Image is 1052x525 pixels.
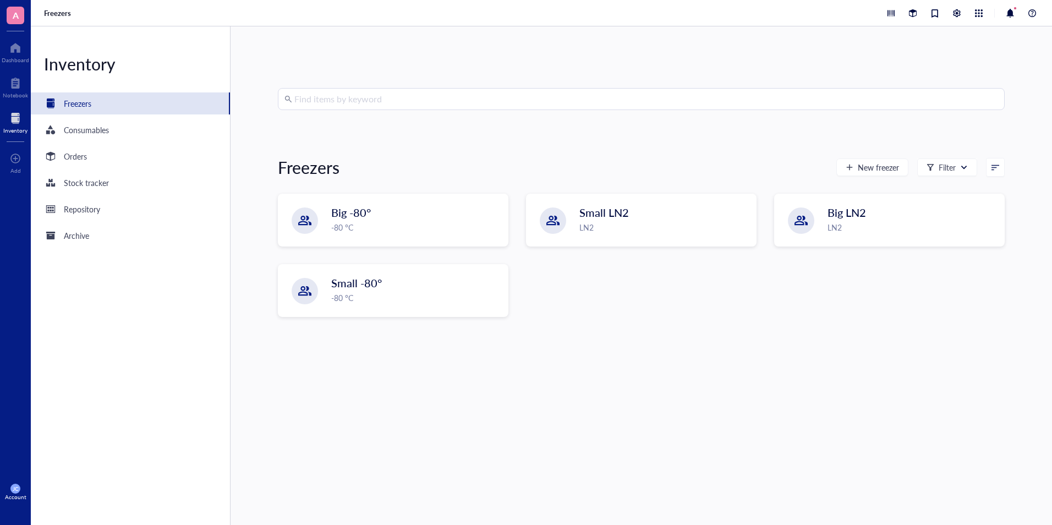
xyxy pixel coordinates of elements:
[10,167,21,174] div: Add
[331,275,382,291] span: Small -80°
[31,172,230,194] a: Stock tracker
[13,8,19,22] span: A
[5,494,26,500] div: Account
[64,97,91,110] div: Freezers
[64,229,89,242] div: Archive
[3,92,28,99] div: Notebook
[3,74,28,99] a: Notebook
[278,156,339,178] div: Freezers
[331,205,371,220] span: Big -80°
[64,124,109,136] div: Consumables
[2,57,29,63] div: Dashboard
[828,205,866,220] span: Big LN2
[331,292,501,304] div: -80 °C
[828,221,998,233] div: LN2
[13,485,19,492] span: JC
[31,92,230,114] a: Freezers
[31,225,230,247] a: Archive
[31,53,230,75] div: Inventory
[579,221,749,233] div: LN2
[31,145,230,167] a: Orders
[579,205,629,220] span: Small LN2
[31,198,230,220] a: Repository
[3,110,28,134] a: Inventory
[31,119,230,141] a: Consumables
[939,161,956,173] div: Filter
[331,221,501,233] div: -80 °C
[836,158,908,176] button: New freezer
[858,163,899,172] span: New freezer
[3,127,28,134] div: Inventory
[64,203,100,215] div: Repository
[64,177,109,189] div: Stock tracker
[64,150,87,162] div: Orders
[44,8,73,18] a: Freezers
[2,39,29,63] a: Dashboard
